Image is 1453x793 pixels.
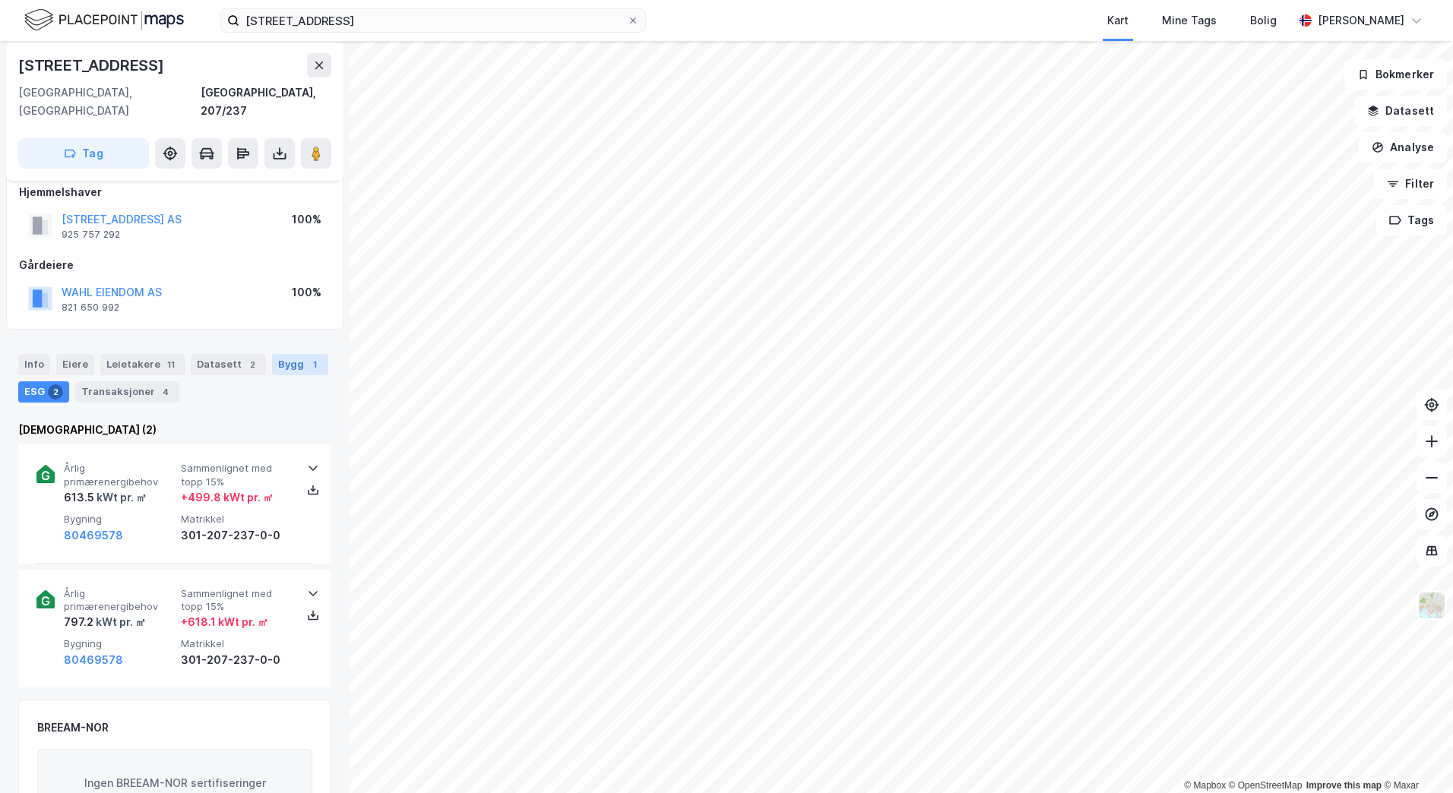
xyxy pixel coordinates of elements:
div: 100% [292,210,321,229]
button: Analyse [1359,132,1447,163]
div: BREEAM-NOR [37,719,109,737]
button: Datasett [1354,96,1447,126]
button: Tags [1376,205,1447,235]
div: [PERSON_NAME] [1318,11,1404,30]
button: 80469578 [64,651,123,669]
a: Mapbox [1184,780,1226,791]
img: logo.f888ab2527a4732fd821a326f86c7f29.svg [24,7,184,33]
div: 100% [292,283,321,302]
div: + 618.1 kWt pr. ㎡ [181,613,268,631]
div: kWt pr. ㎡ [93,613,146,631]
span: Matrikkel [181,513,292,526]
div: [GEOGRAPHIC_DATA], [GEOGRAPHIC_DATA] [18,84,201,120]
input: Søk på adresse, matrikkel, gårdeiere, leietakere eller personer [239,9,627,32]
button: Tag [18,138,149,169]
div: Kart [1107,11,1129,30]
div: Info [18,354,50,375]
div: Mine Tags [1162,11,1217,30]
div: [GEOGRAPHIC_DATA], 207/237 [201,84,331,120]
div: 925 757 292 [62,229,120,241]
div: 11 [163,357,179,372]
span: Sammenlignet med topp 15% [181,462,292,488]
div: Eiere [56,354,94,375]
span: Sammenlignet med topp 15% [181,587,292,614]
div: Transaksjoner [75,381,179,403]
div: Leietakere [100,354,185,375]
img: Z [1417,591,1446,620]
button: Bokmerker [1344,59,1447,90]
a: Improve this map [1306,780,1382,791]
div: Kontrollprogram for chat [1377,720,1453,793]
div: 301-207-237-0-0 [181,651,292,669]
div: 2 [48,384,63,400]
span: Bygning [64,637,175,650]
div: Gårdeiere [19,256,331,274]
div: [DEMOGRAPHIC_DATA] (2) [18,421,331,439]
div: ESG [18,381,69,403]
span: Årlig primærenergibehov [64,587,175,614]
div: 1 [307,357,322,372]
span: Årlig primærenergibehov [64,462,175,488]
div: 797.2 [64,613,146,631]
span: Matrikkel [181,637,292,650]
div: 4 [158,384,173,400]
button: 80469578 [64,526,123,545]
div: Bolig [1250,11,1277,30]
div: + 499.8 kWt pr. ㎡ [181,488,274,507]
div: 301-207-237-0-0 [181,526,292,545]
div: [STREET_ADDRESS] [18,53,167,77]
button: Filter [1374,169,1447,199]
div: 821 650 992 [62,302,119,314]
iframe: Chat Widget [1377,720,1453,793]
span: Bygning [64,513,175,526]
a: OpenStreetMap [1229,780,1303,791]
div: 2 [245,357,260,372]
div: Bygg [272,354,328,375]
div: Hjemmelshaver [19,183,331,201]
div: 613.5 [64,488,147,507]
div: Datasett [191,354,266,375]
div: kWt pr. ㎡ [94,488,147,507]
